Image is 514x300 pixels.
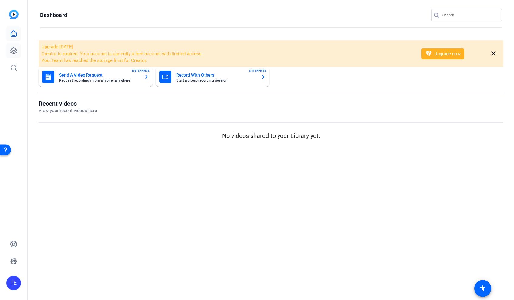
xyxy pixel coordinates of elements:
[59,71,139,79] mat-card-title: Send A Video Request
[59,79,139,82] mat-card-subtitle: Request recordings from anyone, anywhere
[442,12,497,19] input: Search
[42,57,414,64] li: Your team has reached the storage limit for Creator.
[156,67,270,87] button: Record With OthersStart a group recording sessionENTERPRISE
[425,50,432,57] mat-icon: diamond
[421,48,464,59] button: Upgrade now
[176,71,256,79] mat-card-title: Record With Others
[6,276,21,290] div: TE
[39,67,153,87] button: Send A Video RequestRequest recordings from anyone, anywhereENTERPRISE
[249,68,266,73] span: ENTERPRISE
[39,107,97,114] p: View your recent videos here
[40,12,67,19] h1: Dashboard
[132,68,150,73] span: ENTERPRISE
[176,79,256,82] mat-card-subtitle: Start a group recording session
[42,50,414,57] li: Creator is expired. Your account is currently a free account with limited access.
[39,100,97,107] h1: Recent videos
[39,131,503,140] p: No videos shared to your Library yet.
[479,285,486,292] mat-icon: accessibility
[9,10,19,19] img: blue-gradient.svg
[42,44,73,49] span: Upgrade [DATE]
[490,50,497,57] mat-icon: close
